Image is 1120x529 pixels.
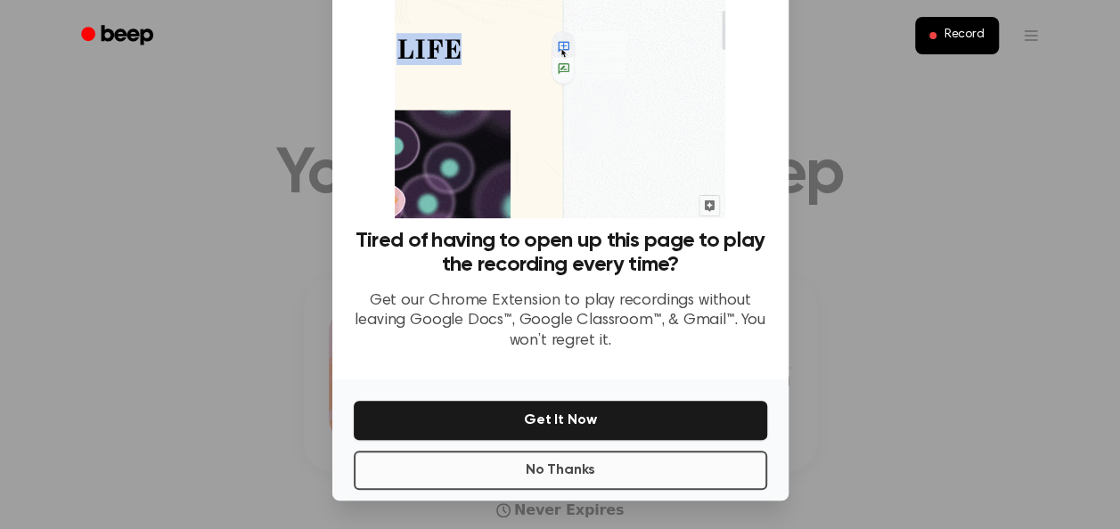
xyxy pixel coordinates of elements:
[1010,14,1052,57] button: Open menu
[354,451,767,490] button: No Thanks
[69,19,169,53] a: Beep
[354,291,767,352] p: Get our Chrome Extension to play recordings without leaving Google Docs™, Google Classroom™, & Gm...
[354,229,767,277] h3: Tired of having to open up this page to play the recording every time?
[354,401,767,440] button: Get It Now
[944,28,984,44] span: Record
[915,17,998,54] button: Record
